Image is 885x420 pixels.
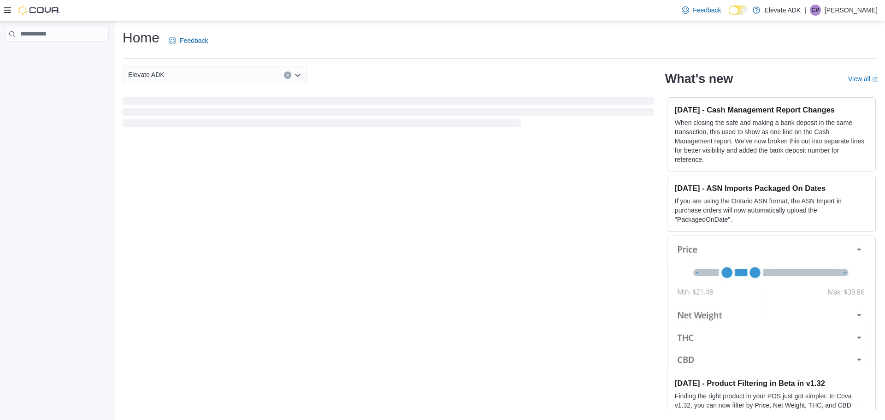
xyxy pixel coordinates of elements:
[165,31,212,50] a: Feedback
[812,5,820,16] span: CP
[128,69,165,80] span: Elevate ADK
[665,71,733,86] h2: What's new
[675,183,868,193] h3: [DATE] - ASN Imports Packaged On Dates
[294,71,301,79] button: Open list of options
[675,118,868,164] p: When closing the safe and making a bank deposit in the same transaction, this used to show as one...
[675,379,868,388] h3: [DATE] - Product Filtering in Beta in v1.32
[6,43,109,65] nav: Complex example
[675,196,868,224] p: If you are using the Ontario ASN format, the ASN Import in purchase orders will now automatically...
[825,5,878,16] p: [PERSON_NAME]
[810,5,821,16] div: Chase Pippin
[693,6,721,15] span: Feedback
[18,6,60,15] img: Cova
[872,77,878,82] svg: External link
[804,5,806,16] p: |
[123,29,159,47] h1: Home
[765,5,801,16] p: Elevate ADK
[675,105,868,114] h3: [DATE] - Cash Management Report Changes
[678,1,725,19] a: Feedback
[180,36,208,45] span: Feedback
[729,15,729,16] span: Dark Mode
[848,75,878,83] a: View allExternal link
[284,71,291,79] button: Clear input
[123,99,654,129] span: Loading
[729,6,748,15] input: Dark Mode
